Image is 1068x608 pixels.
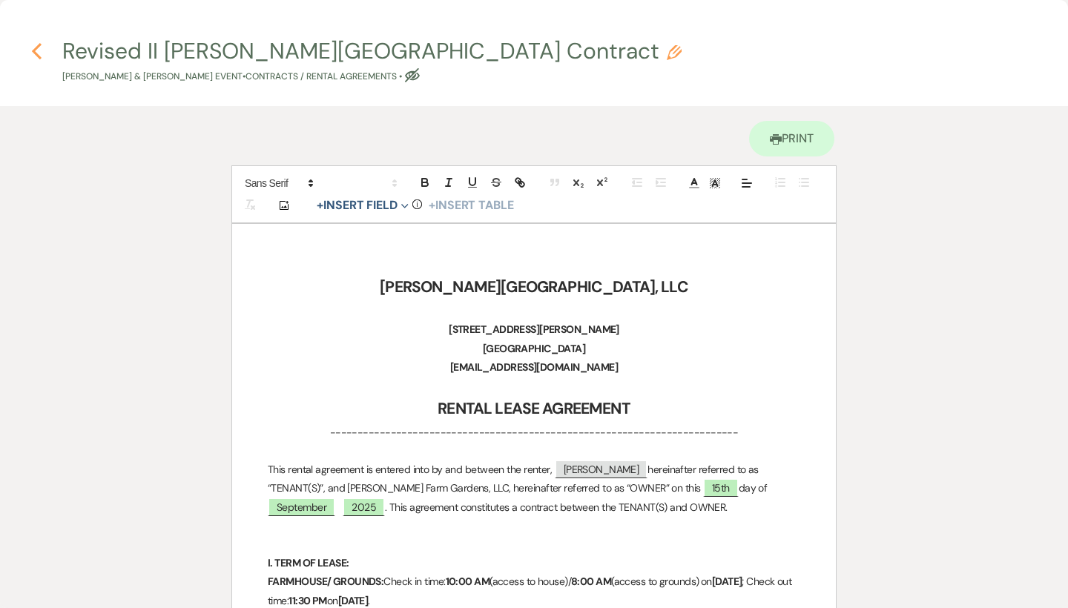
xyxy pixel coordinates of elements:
button: +Insert Table [423,196,519,214]
strong: [DATE] [338,594,369,607]
span: 2025 [343,498,385,516]
strong: 10:00 AM [446,575,490,588]
strong: I. TERM OF LEASE: [268,556,349,569]
span: 15th [703,478,739,497]
strong: RENTAL LEASE AGREEMENT [438,398,630,419]
strong: [DATE] [712,575,742,588]
strong: [STREET_ADDRESS][PERSON_NAME] [449,323,619,336]
span: + [317,199,323,211]
strong: [GEOGRAPHIC_DATA] [483,342,585,355]
span: [PERSON_NAME] [555,460,648,478]
span: Text Color [684,174,705,192]
strong: 8:00 AM [571,575,611,588]
span: September [268,498,335,516]
p: This rental agreement is entered into by and between the renter, hereinafter referred to as “TENA... [268,460,800,517]
strong: [EMAIL_ADDRESS][DOMAIN_NAME] [450,360,618,374]
strong: 11:30 PM [289,594,327,607]
p: -------------------------------------------------------------------------- [268,423,800,442]
span: Header Formats [329,174,402,192]
p: [PERSON_NAME] & [PERSON_NAME] Event • Contracts / Rental Agreements • [62,70,682,84]
a: Print [749,121,834,156]
span: + [429,199,435,211]
span: Alignment [736,174,757,192]
button: Insert Field [311,196,414,214]
strong: FARMHOUSE/ GROUNDS: [268,575,383,588]
button: Revised II [PERSON_NAME][GEOGRAPHIC_DATA] Contract[PERSON_NAME] & [PERSON_NAME] Event•Contracts /... [62,40,682,84]
strong: [PERSON_NAME][GEOGRAPHIC_DATA], LLC [380,277,688,297]
span: Text Background Color [705,174,725,192]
